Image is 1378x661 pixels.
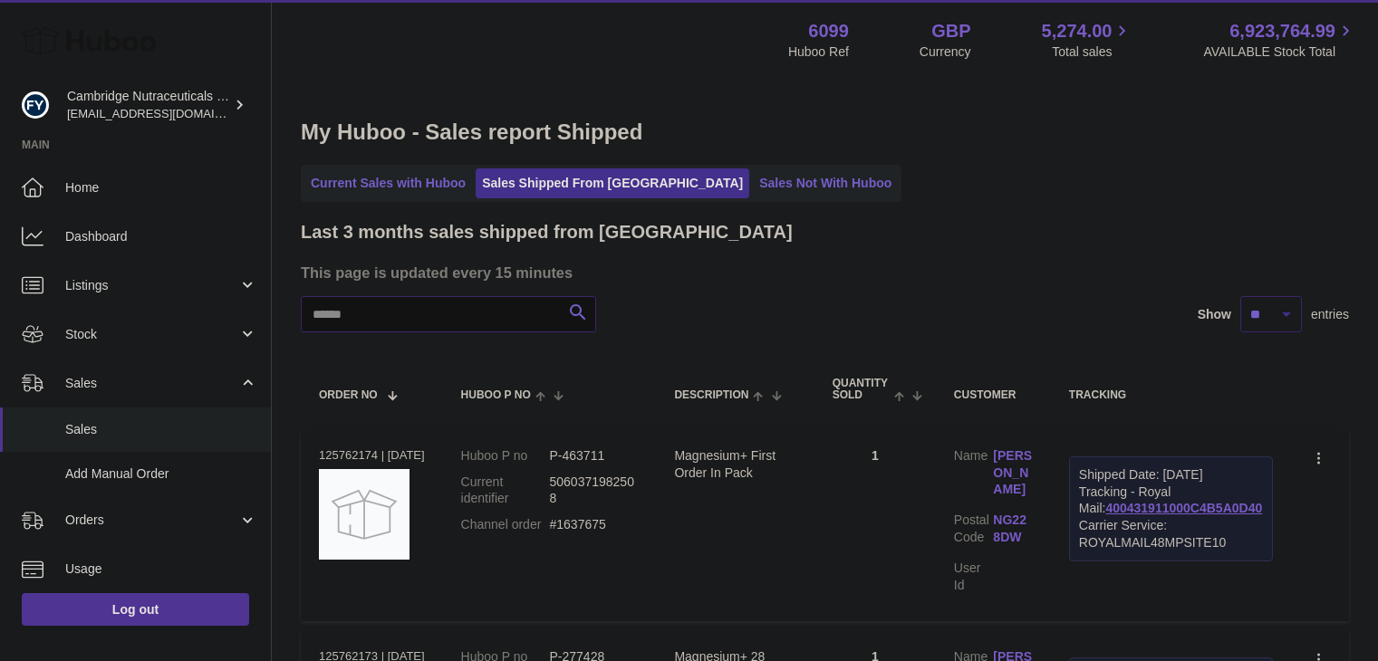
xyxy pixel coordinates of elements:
img: no-photo.jpg [319,469,410,560]
strong: GBP [931,19,970,43]
div: Magnesium+ First Order In Pack [674,447,795,482]
a: 6,923,764.99 AVAILABLE Stock Total [1203,19,1356,61]
dt: Channel order [461,516,550,533]
h2: Last 3 months sales shipped from [GEOGRAPHIC_DATA] [301,220,793,244]
a: NG22 8DW [993,512,1032,546]
h3: This page is updated every 15 minutes [301,263,1344,283]
span: Home [65,179,257,196]
div: Customer [954,389,1033,401]
div: 125762174 | [DATE] [319,447,425,464]
span: Sales [65,421,257,438]
div: Tracking [1069,389,1273,401]
dt: Current identifier [461,474,550,508]
a: Current Sales with Huboo [304,168,472,198]
span: Sales [65,375,238,392]
div: Currency [920,43,971,61]
img: internalAdmin-6099@internal.huboo.com [22,91,49,119]
dd: #1637675 [550,516,639,533]
div: Tracking - Royal Mail: [1069,456,1273,561]
a: 5,274.00 Total sales [1042,19,1133,61]
span: Usage [65,560,257,578]
span: Add Manual Order [65,465,257,483]
label: Show [1198,306,1231,323]
span: Order No [319,389,378,401]
span: [EMAIL_ADDRESS][DOMAIN_NAME] [67,106,266,120]
div: Shipped Date: [DATE] [1079,466,1263,484]
a: Sales Not With Huboo [753,168,898,198]
div: Huboo Ref [788,43,849,61]
div: Cambridge Nutraceuticals Ltd [67,88,230,122]
span: entries [1311,306,1349,323]
dt: Postal Code [954,512,993,551]
a: Sales Shipped From [GEOGRAPHIC_DATA] [476,168,749,198]
td: 1 [814,429,936,621]
span: Listings [65,277,238,294]
dt: Name [954,447,993,503]
span: Orders [65,512,238,529]
span: Description [674,389,748,401]
span: Huboo P no [461,389,531,401]
dd: P-463711 [550,447,639,465]
span: Quantity Sold [833,378,890,401]
span: Total sales [1052,43,1132,61]
dt: Huboo P no [461,447,550,465]
a: Log out [22,593,249,626]
span: AVAILABLE Stock Total [1203,43,1356,61]
span: Dashboard [65,228,257,245]
span: 5,274.00 [1042,19,1113,43]
h1: My Huboo - Sales report Shipped [301,118,1349,147]
span: Stock [65,326,238,343]
dd: 5060371982508 [550,474,639,508]
strong: 6099 [808,19,849,43]
a: 400431911000C4B5A0D40 [1105,501,1262,515]
a: [PERSON_NAME] [993,447,1032,499]
div: Carrier Service: ROYALMAIL48MPSITE10 [1079,517,1263,551]
dt: User Id [954,560,993,594]
span: 6,923,764.99 [1229,19,1335,43]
